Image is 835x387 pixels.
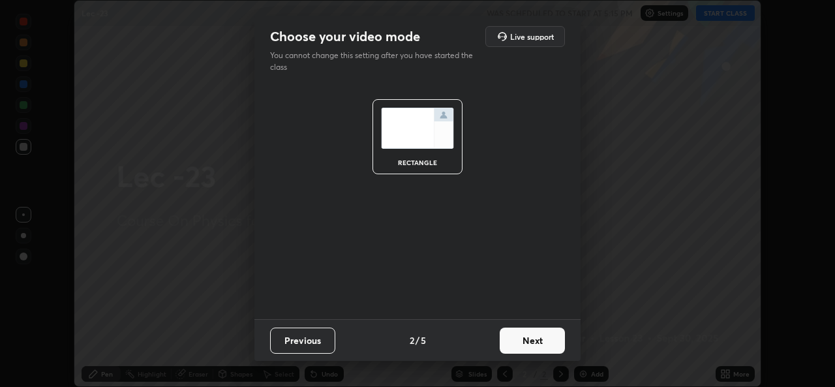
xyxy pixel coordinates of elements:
[391,159,444,166] div: rectangle
[510,33,554,40] h5: Live support
[500,328,565,354] button: Next
[381,108,454,149] img: normalScreenIcon.ae25ed63.svg
[410,333,414,347] h4: 2
[270,50,481,73] p: You cannot change this setting after you have started the class
[416,333,419,347] h4: /
[421,333,426,347] h4: 5
[270,328,335,354] button: Previous
[270,28,420,45] h2: Choose your video mode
